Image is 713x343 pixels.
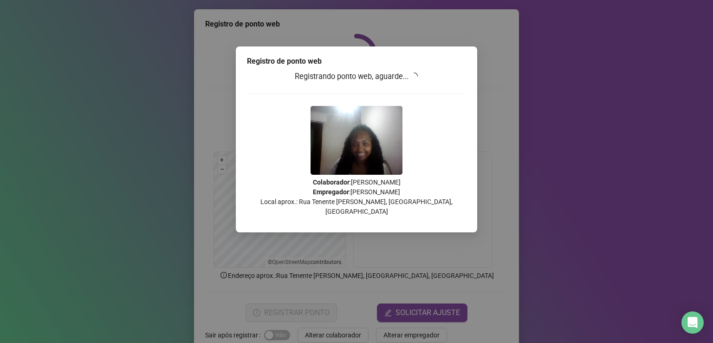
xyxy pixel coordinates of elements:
strong: Empregador [313,188,349,196]
p: : [PERSON_NAME] : [PERSON_NAME] Local aprox.: Rua Tenente [PERSON_NAME], [GEOGRAPHIC_DATA], [GEOG... [247,178,466,217]
strong: Colaborador [313,178,350,186]
h3: Registrando ponto web, aguarde... [247,71,466,83]
span: loading [410,72,419,80]
div: Open Intercom Messenger [681,311,704,334]
img: 9k= [311,106,402,175]
div: Registro de ponto web [247,56,466,67]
